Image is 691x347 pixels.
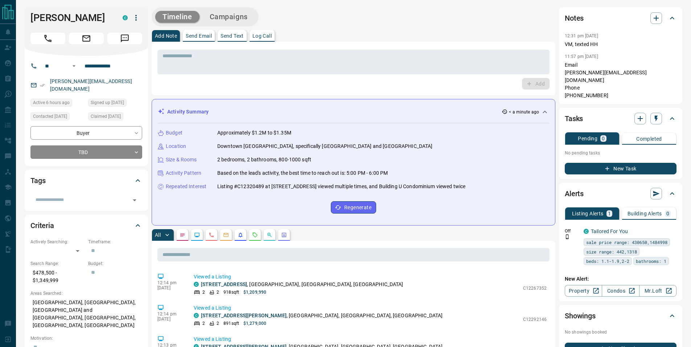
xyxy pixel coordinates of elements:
p: 12:14 pm [157,280,183,285]
span: sale price range: 430650,1484998 [586,239,667,246]
div: Notes [565,9,676,27]
p: Areas Searched: [30,290,142,297]
p: $1,209,990 [243,289,266,296]
p: Listing #C12320489 at [STREET_ADDRESS] viewed multiple times, and Building U Condominium viewed t... [217,183,465,190]
p: Log Call [252,33,272,38]
div: Wed Mar 18 2020 [88,99,142,109]
div: Alerts [565,185,676,202]
span: size range: 442,1318 [586,248,637,255]
p: 891 sqft [223,320,239,327]
div: Tasks [565,110,676,127]
div: condos.ca [123,15,128,20]
p: Timeframe: [88,239,142,245]
svg: Lead Browsing Activity [194,232,200,238]
p: Viewed a Listing [194,335,547,343]
p: VM, texted HH [565,41,676,48]
a: Condos [602,285,639,297]
p: Viewed a Listing [194,304,547,312]
p: 0 [666,211,669,216]
p: Pending [578,136,597,141]
p: Activity Pattern [166,169,201,177]
svg: Opportunities [267,232,272,238]
p: Size & Rooms [166,156,197,164]
h2: Tasks [565,113,583,124]
h2: Criteria [30,220,54,231]
p: Completed [636,136,662,141]
div: condos.ca [584,229,589,234]
a: [STREET_ADDRESS] [201,281,247,287]
p: , [GEOGRAPHIC_DATA], [GEOGRAPHIC_DATA], [GEOGRAPHIC_DATA] [201,312,443,319]
svg: Agent Actions [281,232,287,238]
span: beds: 1.1-1.9,2-2 [586,257,629,265]
p: Budget [166,129,182,137]
p: $478,500 - $1,349,999 [30,267,85,286]
button: New Task [565,163,676,174]
p: Building Alerts [628,211,662,216]
p: C12267352 [523,285,547,292]
svg: Calls [209,232,214,238]
svg: Listing Alerts [238,232,243,238]
p: 12:31 pm [DATE] [565,33,598,38]
p: 2 [202,320,205,327]
p: Based on the lead's activity, the best time to reach out is: 5:00 PM - 6:00 PM [217,169,388,177]
p: Off [565,228,579,234]
span: Email [69,33,104,44]
p: [DATE] [157,285,183,290]
p: Repeated Interest [166,183,206,190]
h2: Notes [565,12,584,24]
p: Location [166,142,186,150]
button: Regenerate [331,201,376,214]
div: Criteria [30,217,142,234]
p: 2 [217,289,219,296]
p: 11:57 pm [DATE] [565,54,598,59]
p: Send Text [221,33,244,38]
a: [PERSON_NAME][EMAIL_ADDRESS][DOMAIN_NAME] [50,78,132,92]
p: Approximately $1.2M to $1.35M [217,129,291,137]
p: , [GEOGRAPHIC_DATA], [GEOGRAPHIC_DATA], [GEOGRAPHIC_DATA] [201,281,403,288]
h2: Tags [30,175,45,186]
p: 1 [608,211,611,216]
a: Property [565,285,602,297]
div: TBD [30,145,142,159]
p: Motivation: [30,335,142,342]
span: Call [30,33,65,44]
svg: Email Verified [40,83,45,88]
svg: Push Notification Only [565,234,570,239]
p: No pending tasks [565,148,676,158]
h2: Showings [565,310,596,322]
p: 2 [217,320,219,327]
p: Actively Searching: [30,239,85,245]
svg: Emails [223,232,229,238]
div: Tue Jan 02 2024 [88,112,142,123]
p: $1,279,000 [243,320,266,327]
p: 12:14 pm [157,311,183,317]
h1: [PERSON_NAME] [30,12,112,24]
div: Tags [30,172,142,189]
p: < a minute ago [509,109,539,115]
button: Timeline [155,11,200,23]
div: condos.ca [194,313,199,318]
p: Activity Summary [167,108,209,116]
span: Active 6 hours ago [33,99,70,106]
span: bathrooms: 1 [636,257,666,265]
p: Search Range: [30,260,85,267]
a: Mr.Loft [639,285,676,297]
div: Activity Summary< a minute ago [158,105,549,119]
span: Message [107,33,142,44]
p: Email [PERSON_NAME][EMAIL_ADDRESS][DOMAIN_NAME] Phone [PHONE_NUMBER] [565,61,676,99]
button: Open [129,195,140,205]
p: [DATE] [157,317,183,322]
p: All [155,232,161,237]
p: Viewed a Listing [194,273,547,281]
p: Downtown [GEOGRAPHIC_DATA], specifically [GEOGRAPHIC_DATA] and [GEOGRAPHIC_DATA] [217,142,433,150]
button: Campaigns [202,11,255,23]
span: Signed up [DATE] [91,99,124,106]
div: Showings [565,307,676,325]
span: Contacted [DATE] [33,113,67,120]
div: Buyer [30,126,142,140]
p: Budget: [88,260,142,267]
p: 2 bedrooms, 2 bathrooms, 800-1000 sqft [217,156,311,164]
svg: Requests [252,232,258,238]
p: 2 [202,289,205,296]
h2: Alerts [565,188,584,199]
